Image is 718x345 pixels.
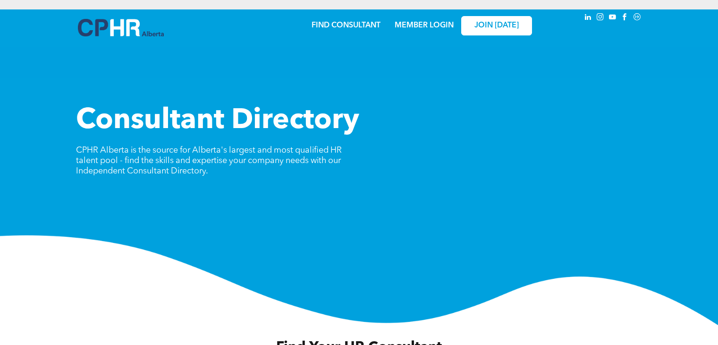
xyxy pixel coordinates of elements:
[583,12,593,25] a: linkedin
[595,12,606,25] a: instagram
[395,22,454,29] a: MEMBER LOGIN
[620,12,630,25] a: facebook
[312,22,380,29] a: FIND CONSULTANT
[76,107,359,135] span: Consultant Directory
[76,146,342,175] span: CPHR Alberta is the source for Alberta's largest and most qualified HR talent pool - find the ski...
[632,12,642,25] a: Social network
[474,21,519,30] span: JOIN [DATE]
[461,16,532,35] a: JOIN [DATE]
[608,12,618,25] a: youtube
[78,19,164,36] img: A blue and white logo for cp alberta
